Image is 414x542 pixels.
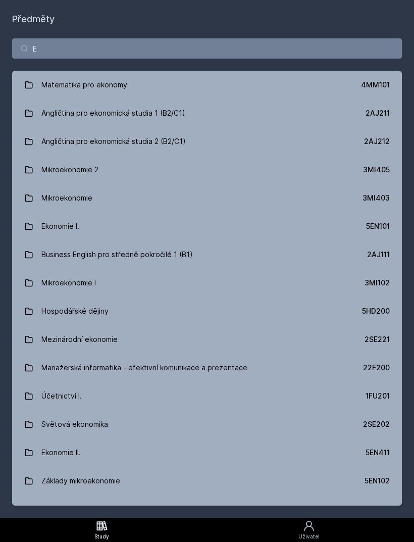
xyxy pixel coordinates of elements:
div: 5EN101 [366,221,390,231]
div: Mikroekonomie [41,188,92,208]
div: 2AJ111 [367,250,390,260]
div: Matematika pro ekonomy [41,75,127,95]
a: Ekonomie II. 5EN411 [12,438,402,467]
a: Matematika pro ekonomy 4MM101 [12,71,402,99]
div: 2AJ211 [366,108,390,118]
div: 1FU201 [366,391,390,401]
a: Světová ekonomika 2SE202 [12,410,402,438]
h1: Předměty [12,12,402,26]
div: 5EN102 [365,476,390,486]
div: Základy mikroekonomie [41,471,120,491]
div: Ekonomie I. [41,216,79,236]
div: 3MA101 [363,504,390,514]
div: Angličtina pro ekonomická studia 1 (B2/C1) [41,103,185,123]
div: Mezinárodní ekonomie [41,329,118,350]
div: 2SE221 [365,334,390,344]
div: Angličtina pro ekonomická studia 2 (B2/C1) [41,131,186,152]
a: Hospodářské dějiny 5HD200 [12,297,402,325]
div: 2AJ212 [364,136,390,146]
a: Mikroekonomie 3MI403 [12,184,402,212]
div: Uživatel [298,533,320,540]
a: Mezinárodní ekonomie 2SE221 [12,325,402,354]
input: Název nebo ident předmětu… [12,38,402,59]
div: Management [41,499,86,519]
div: Manažerská informatika - efektivní komunikace a prezentace [41,358,247,378]
div: 5HD200 [362,306,390,316]
a: Angličtina pro ekonomická studia 1 (B2/C1) 2AJ211 [12,99,402,127]
div: Hospodářské dějiny [41,301,109,321]
div: Ekonomie II. [41,442,81,463]
a: Účetnictví I. 1FU201 [12,382,402,410]
div: 4MM101 [361,80,390,90]
div: 2SE202 [363,419,390,429]
div: 3MI102 [365,278,390,288]
div: Business English pro středně pokročilé 1 (B1) [41,244,193,265]
div: Světová ekonomika [41,414,108,434]
div: 5EN411 [366,448,390,458]
a: Angličtina pro ekonomická studia 2 (B2/C1) 2AJ212 [12,127,402,156]
a: Základy mikroekonomie 5EN102 [12,467,402,495]
a: Ekonomie I. 5EN101 [12,212,402,240]
div: Mikroekonomie I [41,273,96,293]
div: 3MI403 [363,193,390,203]
div: 3MI405 [363,165,390,175]
div: 22F200 [363,363,390,373]
div: Účetnictví I. [41,386,82,406]
a: Manažerská informatika - efektivní komunikace a prezentace 22F200 [12,354,402,382]
div: Mikroekonomie 2 [41,160,98,180]
a: Business English pro středně pokročilé 1 (B1) 2AJ111 [12,240,402,269]
a: Management 3MA101 [12,495,402,523]
a: Mikroekonomie I 3MI102 [12,269,402,297]
a: Mikroekonomie 2 3MI405 [12,156,402,184]
div: Study [94,533,109,540]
